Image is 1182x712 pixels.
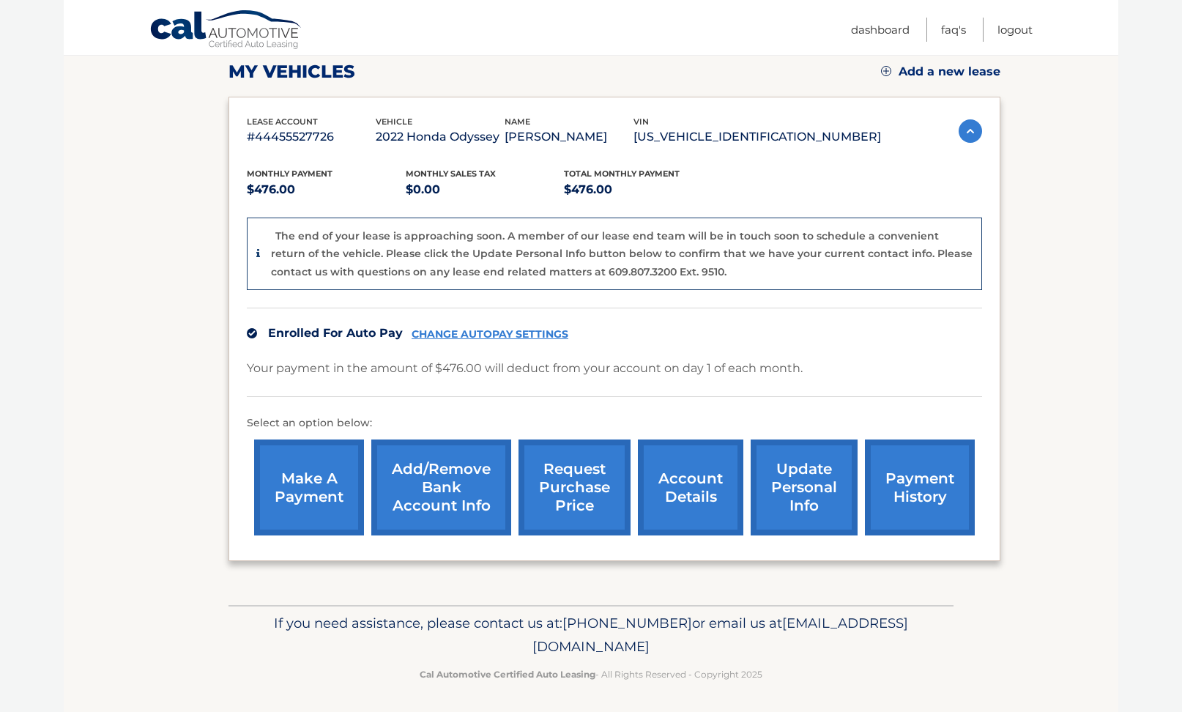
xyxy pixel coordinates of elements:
span: Enrolled For Auto Pay [268,326,403,340]
a: account details [638,440,743,535]
a: FAQ's [941,18,966,42]
span: Monthly Payment [247,168,332,179]
img: check.svg [247,328,257,338]
a: update personal info [751,440,858,535]
p: If you need assistance, please contact us at: or email us at [238,612,944,659]
p: Select an option below: [247,415,982,432]
span: vin [633,116,649,127]
p: The end of your lease is approaching soon. A member of our lease end team will be in touch soon t... [271,229,973,278]
strong: Cal Automotive Certified Auto Leasing [420,669,595,680]
a: CHANGE AUTOPAY SETTINGS [412,328,568,341]
a: Add a new lease [881,64,1000,79]
p: [PERSON_NAME] [505,127,633,147]
a: request purchase price [518,440,631,535]
span: Monthly sales Tax [406,168,496,179]
span: lease account [247,116,318,127]
a: Add/Remove bank account info [371,440,511,535]
p: Your payment in the amount of $476.00 will deduct from your account on day 1 of each month. [247,358,803,379]
h2: my vehicles [228,61,355,83]
p: $476.00 [564,179,723,200]
p: 2022 Honda Odyssey [376,127,505,147]
span: [EMAIL_ADDRESS][DOMAIN_NAME] [532,615,908,655]
span: [PHONE_NUMBER] [562,615,692,631]
p: - All Rights Reserved - Copyright 2025 [238,667,944,682]
span: vehicle [376,116,412,127]
p: #44455527726 [247,127,376,147]
a: payment history [865,440,975,535]
p: [US_VEHICLE_IDENTIFICATION_NUMBER] [633,127,881,147]
a: make a payment [254,440,364,535]
a: Dashboard [851,18,910,42]
a: Cal Automotive [149,10,303,52]
p: $0.00 [406,179,565,200]
img: add.svg [881,66,891,76]
span: Total Monthly Payment [564,168,680,179]
p: $476.00 [247,179,406,200]
img: accordion-active.svg [959,119,982,143]
span: name [505,116,530,127]
a: Logout [997,18,1033,42]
